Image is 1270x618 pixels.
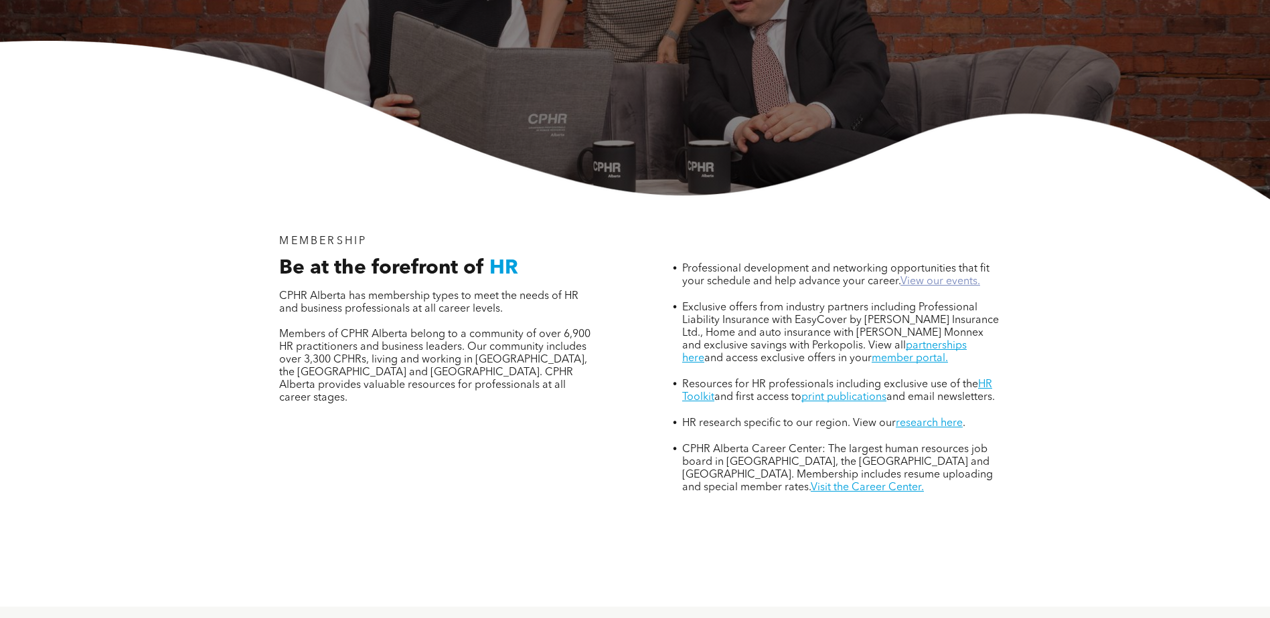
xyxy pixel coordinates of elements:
[279,291,578,314] span: CPHR Alberta has membership types to meet the needs of HR and business professionals at all caree...
[682,302,999,351] span: Exclusive offers from industry partners including Professional Liability Insurance with EasyCover...
[279,236,367,247] span: MEMBERSHIP
[872,353,948,364] a: member portal.
[489,258,518,278] span: HR
[900,276,980,287] a: View our events.
[896,418,963,429] a: research here
[886,392,995,403] span: and email newsletters.
[963,418,965,429] span: .
[801,392,886,403] a: print publications
[279,258,484,278] span: Be at the forefront of
[682,444,993,493] span: CPHR Alberta Career Center: The largest human resources job board in [GEOGRAPHIC_DATA], the [GEOG...
[682,418,896,429] span: HR research specific to our region. View our
[682,379,978,390] span: Resources for HR professionals including exclusive use of the
[279,329,590,403] span: Members of CPHR Alberta belong to a community of over 6,900 HR practitioners and business leaders...
[704,353,872,364] span: and access exclusive offers in your
[714,392,801,403] span: and first access to
[811,482,924,493] a: Visit the Career Center.
[682,264,989,287] span: Professional development and networking opportunities that fit your schedule and help advance you...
